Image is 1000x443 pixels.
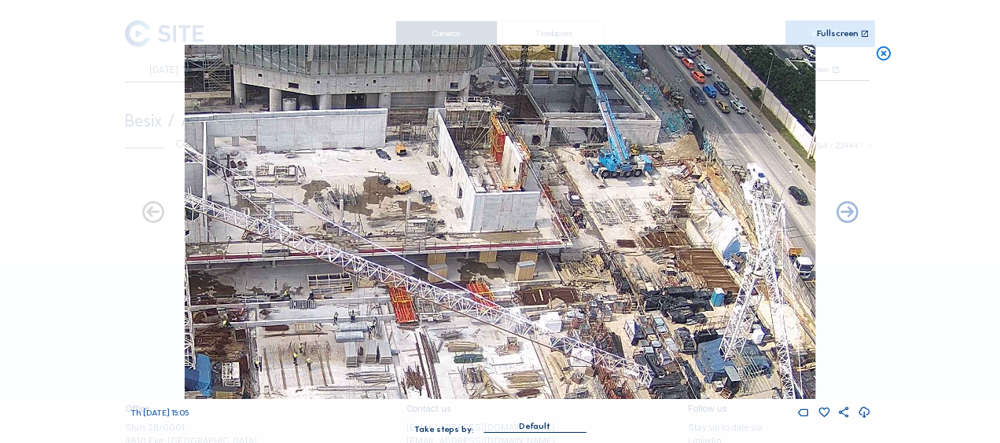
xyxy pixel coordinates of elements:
[834,200,860,226] i: Back
[817,29,858,38] div: Fullscreen
[131,408,189,418] span: Th [DATE] 15:05
[185,45,815,399] img: Image
[414,425,474,434] div: Take steps by:
[519,419,550,434] div: Default
[483,419,586,432] div: Default
[140,200,166,226] i: Forward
